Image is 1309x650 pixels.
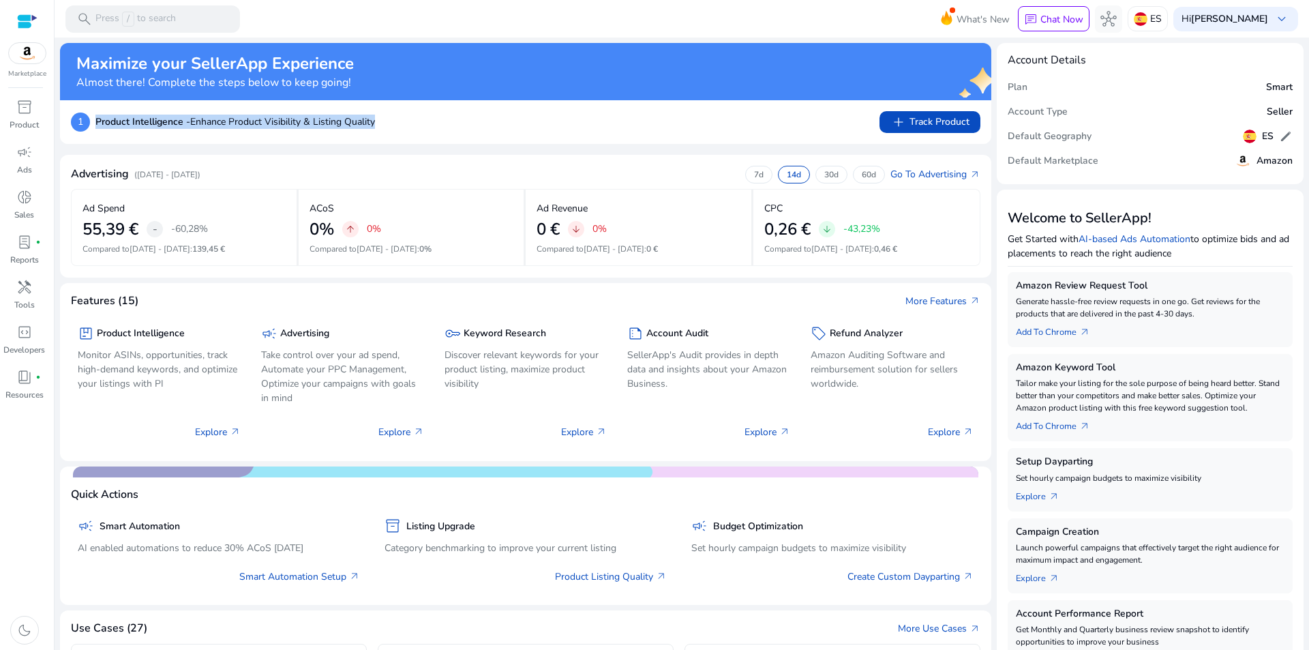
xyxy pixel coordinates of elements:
[862,169,876,180] p: 60d
[1016,280,1284,292] h5: Amazon Review Request Tool
[646,243,658,254] span: 0 €
[445,325,461,342] span: key
[537,220,560,239] h2: 0 €
[1016,527,1284,538] h5: Campaign Creation
[349,571,360,582] span: arrow_outward
[153,221,157,237] span: -
[1008,232,1293,261] p: Get Started with to optimize bids and ad placements to reach the right audience
[969,169,980,180] span: arrow_outward
[592,222,607,236] p: 0%
[95,12,176,27] p: Press to search
[779,426,790,437] span: arrow_outward
[280,328,329,340] h5: Advertising
[963,426,974,437] span: arrow_outward
[192,243,225,254] span: 139,45 €
[464,328,546,340] h5: Keyword Research
[445,348,607,391] p: Discover relevant keywords for your product listing, maximize product visibility
[787,169,801,180] p: 14d
[1008,156,1098,167] h5: Default Marketplace
[97,328,185,340] h5: Product Intelligence
[82,220,138,239] h2: 55,39 €
[555,570,667,584] a: Product Listing Quality
[1016,362,1284,374] h5: Amazon Keyword Tool
[890,114,969,130] span: Track Product
[811,348,974,391] p: Amazon Auditing Software and reimbursement solution for sellers worldwide.
[764,243,969,255] p: Compared to :
[963,571,974,582] span: arrow_outward
[3,344,45,356] p: Developers
[1008,82,1027,93] h5: Plan
[1150,7,1162,31] p: ES
[744,425,790,439] p: Explore
[713,521,803,533] h5: Budget Optimization
[14,209,34,221] p: Sales
[413,426,424,437] span: arrow_outward
[78,325,94,342] span: package
[1016,295,1284,320] p: Generate hassle-free review requests in one go. Get reviews for the products that are delivered i...
[764,220,811,239] h2: 0,26 €
[957,8,1010,31] span: What's New
[71,295,138,308] h4: Features (15)
[969,295,980,306] span: arrow_outward
[239,570,360,584] a: Smart Automation Setup
[71,168,129,181] h4: Advertising
[764,201,783,216] p: CPC
[1266,82,1293,93] h5: Smart
[76,11,93,27] span: search
[1016,414,1101,433] a: Add To Chrome
[847,570,974,584] a: Create Custom Dayparting
[95,115,190,128] b: Product Intelligence -
[261,325,277,342] span: campaign
[571,224,582,235] span: arrow_downward
[1018,6,1089,32] button: chatChat Now
[1243,130,1257,143] img: es.svg
[16,144,33,160] span: campaign
[310,201,334,216] p: ACoS
[35,239,41,245] span: fiber_manual_record
[691,541,974,555] p: Set hourly campaign budgets to maximize visibility
[9,43,46,63] img: amazon.svg
[1016,623,1284,648] p: Get Monthly and Quarterly business review snapshot to identify opportunities to improve your busi...
[122,12,134,27] span: /
[230,426,241,437] span: arrow_outward
[8,69,46,79] p: Marketplace
[691,518,708,534] span: campaign
[1279,130,1293,143] span: edit
[1016,542,1284,566] p: Launch powerful campaigns that effectively target the right audience for maximum impact and engag...
[584,243,644,254] span: [DATE] - [DATE]
[16,99,33,115] span: inventory_2
[1274,11,1290,27] span: keyboard_arrow_down
[1016,456,1284,468] h5: Setup Dayparting
[310,220,334,239] h2: 0%
[385,518,401,534] span: inventory_2
[16,189,33,205] span: donut_small
[656,571,667,582] span: arrow_outward
[1182,14,1268,24] p: Hi
[134,168,200,181] p: ([DATE] - [DATE])
[905,294,980,308] a: More Featuresarrow_outward
[310,243,513,255] p: Compared to :
[1008,54,1086,67] h4: Account Details
[1016,484,1070,503] a: Explorearrow_outward
[811,243,872,254] span: [DATE] - [DATE]
[171,222,208,236] p: -60,28%
[419,243,432,254] span: 0%
[95,115,375,129] p: Enhance Product Visibility & Listing Quality
[811,325,827,342] span: sell
[406,521,475,533] h5: Listing Upgrade
[78,348,241,391] p: Monitor ASINs, opportunities, track high-demand keywords, and optimize your listings with PI
[16,324,33,340] span: code_blocks
[830,328,903,340] h5: Refund Analyzer
[16,279,33,295] span: handyman
[1016,472,1284,484] p: Set hourly campaign budgets to maximize visibility
[1079,233,1190,246] a: AI-based Ads Automation
[16,622,33,638] span: dark_mode
[82,243,286,255] p: Compared to :
[1049,491,1059,502] span: arrow_outward
[874,243,897,254] span: 0,46 €
[385,541,667,555] p: Category benchmarking to improve your current listing
[357,243,417,254] span: [DATE] - [DATE]
[10,119,39,131] p: Product
[596,426,607,437] span: arrow_outward
[1049,573,1059,584] span: arrow_outward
